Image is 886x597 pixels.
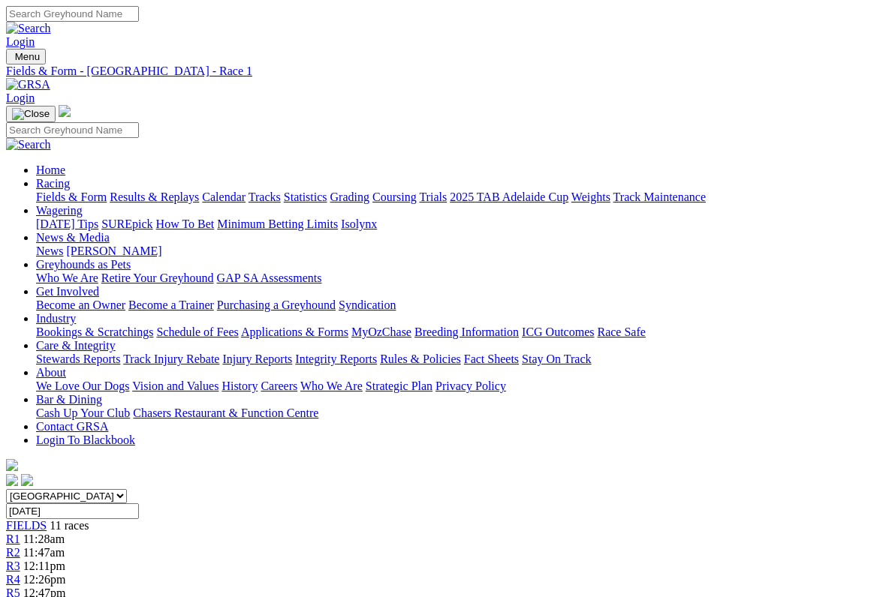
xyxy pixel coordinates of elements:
[15,51,40,62] span: Menu
[36,244,63,257] a: News
[339,298,396,311] a: Syndication
[6,573,20,586] a: R4
[464,352,519,365] a: Fact Sheets
[36,352,120,365] a: Stewards Reports
[50,519,89,532] span: 11 races
[6,91,35,104] a: Login
[6,6,139,22] input: Search
[128,298,214,311] a: Become a Trainer
[284,190,327,203] a: Statistics
[110,190,199,203] a: Results & Replays
[36,163,65,176] a: Home
[36,406,130,419] a: Cash Up Your Club
[6,532,20,545] a: R1
[23,532,65,545] span: 11:28am
[6,49,46,64] button: Toggle navigation
[156,325,238,338] a: Schedule of Fees
[21,474,33,486] img: twitter.svg
[36,325,880,339] div: Industry
[133,406,318,419] a: Chasers Restaurant & Function Centre
[36,393,102,406] a: Bar & Dining
[123,352,219,365] a: Track Injury Rebate
[23,559,65,572] span: 12:11pm
[36,217,880,231] div: Wagering
[36,271,880,285] div: Greyhounds as Pets
[36,366,66,379] a: About
[435,379,506,392] a: Privacy Policy
[101,217,152,230] a: SUREpick
[36,204,83,217] a: Wagering
[6,64,880,78] a: Fields & Form - [GEOGRAPHIC_DATA] - Race 1
[380,352,461,365] a: Rules & Policies
[6,546,20,559] a: R2
[295,352,377,365] a: Integrity Reports
[6,78,50,91] img: GRSA
[36,339,116,352] a: Care & Integrity
[351,325,411,338] a: MyOzChase
[217,217,338,230] a: Minimum Betting Limits
[261,379,297,392] a: Careers
[450,190,568,203] a: 2025 TAB Adelaide Cup
[36,379,129,392] a: We Love Our Dogs
[132,379,218,392] a: Vision and Values
[6,122,139,138] input: Search
[36,190,107,203] a: Fields & Form
[341,217,377,230] a: Isolynx
[217,271,322,284] a: GAP SA Assessments
[414,325,519,338] a: Breeding Information
[522,325,594,338] a: ICG Outcomes
[6,519,47,532] a: FIELDS
[23,573,66,586] span: 12:26pm
[36,258,131,271] a: Greyhounds as Pets
[6,459,18,471] img: logo-grsa-white.png
[36,312,76,325] a: Industry
[366,379,432,392] a: Strategic Plan
[522,352,591,365] a: Stay On Track
[36,231,110,244] a: News & Media
[419,190,447,203] a: Trials
[6,474,18,486] img: facebook.svg
[6,35,35,48] a: Login
[36,217,98,230] a: [DATE] Tips
[36,406,880,420] div: Bar & Dining
[36,420,108,433] a: Contact GRSA
[222,352,292,365] a: Injury Reports
[59,105,71,117] img: logo-grsa-white.png
[6,138,51,151] img: Search
[330,190,369,203] a: Grading
[597,325,645,338] a: Race Safe
[36,325,153,338] a: Bookings & Scratchings
[36,352,880,366] div: Care & Integrity
[6,106,56,122] button: Toggle navigation
[23,546,65,559] span: 11:47am
[36,379,880,393] div: About
[12,108,50,120] img: Close
[6,503,139,519] input: Select date
[36,298,125,311] a: Become an Owner
[202,190,246,203] a: Calendar
[217,298,336,311] a: Purchasing a Greyhound
[101,271,214,284] a: Retire Your Greyhound
[36,244,880,258] div: News & Media
[571,190,610,203] a: Weights
[156,217,215,230] a: How To Bet
[249,190,281,203] a: Tracks
[66,244,161,257] a: [PERSON_NAME]
[6,559,20,572] span: R3
[300,379,363,392] a: Who We Are
[241,325,348,338] a: Applications & Forms
[36,285,99,298] a: Get Involved
[36,190,880,204] div: Racing
[36,177,70,190] a: Racing
[6,22,51,35] img: Search
[36,433,135,446] a: Login To Blackbook
[613,190,706,203] a: Track Maintenance
[372,190,417,203] a: Coursing
[36,271,98,284] a: Who We Are
[221,379,258,392] a: History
